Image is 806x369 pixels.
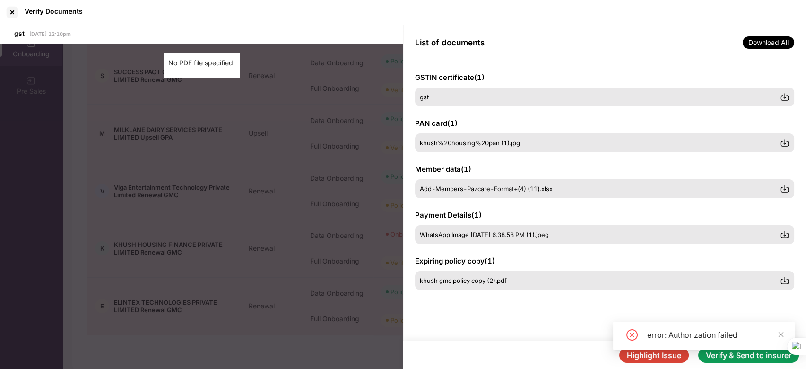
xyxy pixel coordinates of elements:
div: Verify Documents [25,7,83,15]
img: svg+xml;base64,PHN2ZyBpZD0iRG93bmxvYWQtMzJ4MzIiIHhtbG5zPSJodHRwOi8vd3d3LnczLm9yZy8yMDAwL3N2ZyIgd2... [780,92,789,102]
span: close [778,331,784,338]
img: svg+xml;base64,PHN2ZyBpZD0iRG93bmxvYWQtMzJ4MzIiIHhtbG5zPSJodHRwOi8vd3d3LnczLm9yZy8yMDAwL3N2ZyIgd2... [780,184,789,193]
span: Download All [743,36,794,49]
span: khush%20housing%20pan (1).jpg [420,139,520,147]
img: svg+xml;base64,PHN2ZyBpZD0iRG93bmxvYWQtMzJ4MzIiIHhtbG5zPSJodHRwOi8vd3d3LnczLm9yZy8yMDAwL3N2ZyIgd2... [780,230,789,239]
span: gst [420,93,429,101]
span: List of documents [415,38,485,47]
span: Add-Members-Pazcare-Format+(4) (11).xlsx [420,185,553,193]
span: GSTIN certificate ( 1 ) [415,73,485,82]
span: khush gmc policy copy (2).pdf [420,277,507,284]
span: Payment Details ( 1 ) [415,211,482,220]
span: [DATE] 12:10pm [29,31,71,37]
div: No PDF file specified. [168,58,235,68]
span: close-circle [626,329,638,341]
img: svg+xml;base64,PHN2ZyBpZD0iRG93bmxvYWQtMzJ4MzIiIHhtbG5zPSJodHRwOi8vd3d3LnczLm9yZy8yMDAwL3N2ZyIgd2... [780,138,789,148]
div: error: Authorization failed [647,329,783,341]
span: PAN card ( 1 ) [415,119,458,128]
span: WhatsApp Image [DATE] 6.38.58 PM (1).jpeg [420,231,549,238]
span: Member data ( 1 ) [415,165,471,174]
img: svg+xml;base64,PHN2ZyBpZD0iRG93bmxvYWQtMzJ4MzIiIHhtbG5zPSJodHRwOi8vd3d3LnczLm9yZy8yMDAwL3N2ZyIgd2... [780,276,789,285]
span: gst [14,29,25,37]
span: Expiring policy copy ( 1 ) [415,256,495,265]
